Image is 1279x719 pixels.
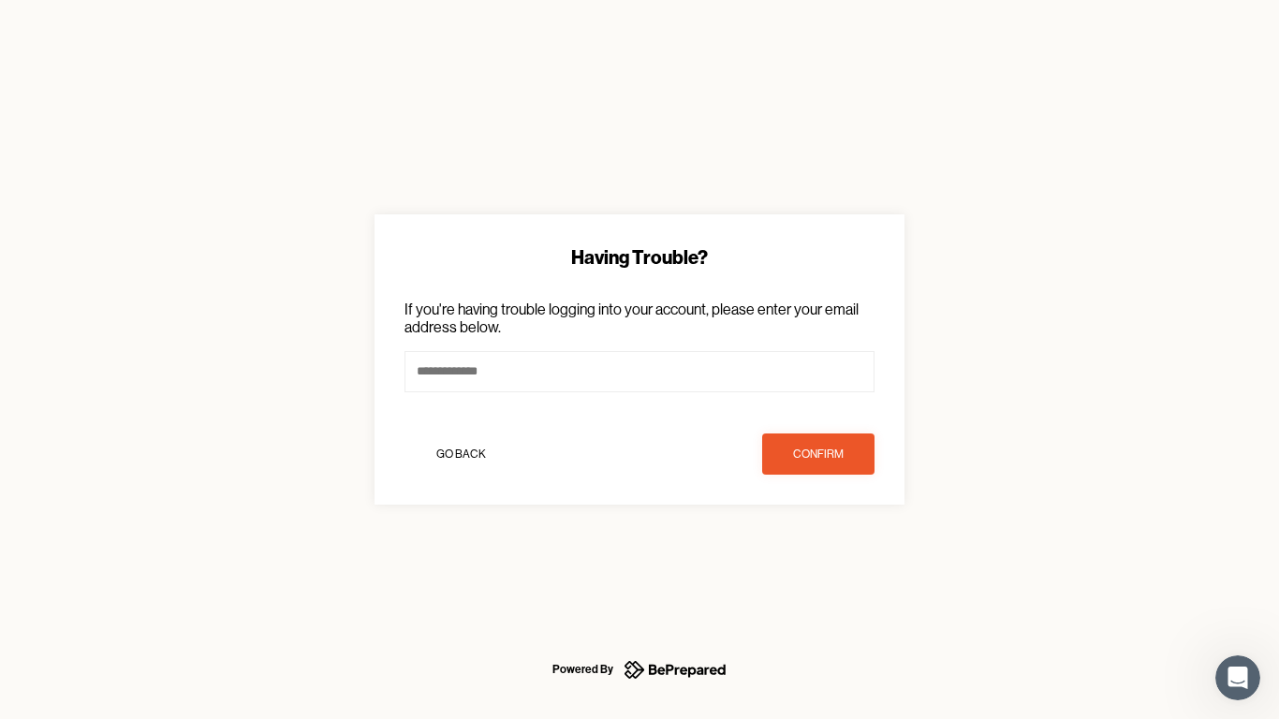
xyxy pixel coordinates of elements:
button: Go Back [404,433,517,475]
button: confirm [762,433,875,475]
div: confirm [793,445,844,463]
iframe: Intercom live chat [1215,655,1260,700]
div: Go Back [436,445,486,463]
div: Powered By [552,658,613,681]
p: If you're having trouble logging into your account, please enter your email address below. [404,301,875,336]
div: Having Trouble? [404,244,875,271]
